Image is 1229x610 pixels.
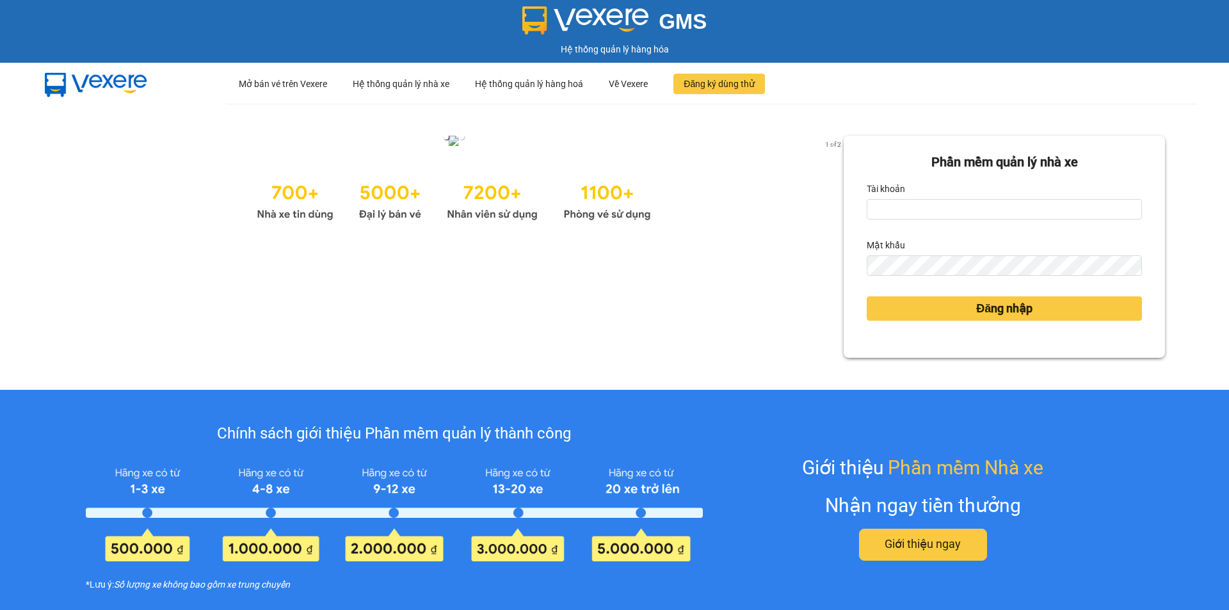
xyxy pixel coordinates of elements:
[825,490,1021,520] div: Nhận ngay tiền thưởng
[867,152,1142,172] div: Phần mềm quản lý nhà xe
[888,453,1043,483] span: Phần mềm Nhà xe
[459,134,464,140] li: slide item 2
[475,63,583,104] div: Hệ thống quản lý hàng hoá
[859,529,987,561] button: Giới thiệu ngay
[684,77,755,91] span: Đăng ký dùng thử
[64,136,82,150] button: previous slide / item
[114,577,290,591] i: Số lượng xe không bao gồm xe trung chuyển
[444,134,449,140] li: slide item 1
[659,10,707,33] span: GMS
[867,255,1142,276] input: Mật khẩu
[3,42,1226,56] div: Hệ thống quản lý hàng hóa
[867,179,905,199] label: Tài khoản
[32,63,160,105] img: mbUUG5Q.png
[867,296,1142,321] button: Đăng nhập
[609,63,648,104] div: Về Vexere
[821,136,844,152] p: 1 of 2
[522,19,707,29] a: GMS
[867,199,1142,220] input: Tài khoản
[885,535,961,553] span: Giới thiệu ngay
[257,175,651,224] img: Statistics.png
[826,136,844,150] button: next slide / item
[86,577,702,591] div: *Lưu ý:
[867,235,905,255] label: Mật khẩu
[239,63,327,104] div: Mở bán vé trên Vexere
[673,74,765,94] button: Đăng ký dùng thử
[353,63,449,104] div: Hệ thống quản lý nhà xe
[522,6,649,35] img: logo 2
[86,462,702,561] img: policy-intruduce-detail.png
[802,453,1043,483] div: Giới thiệu
[976,300,1032,317] span: Đăng nhập
[86,422,702,446] div: Chính sách giới thiệu Phần mềm quản lý thành công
